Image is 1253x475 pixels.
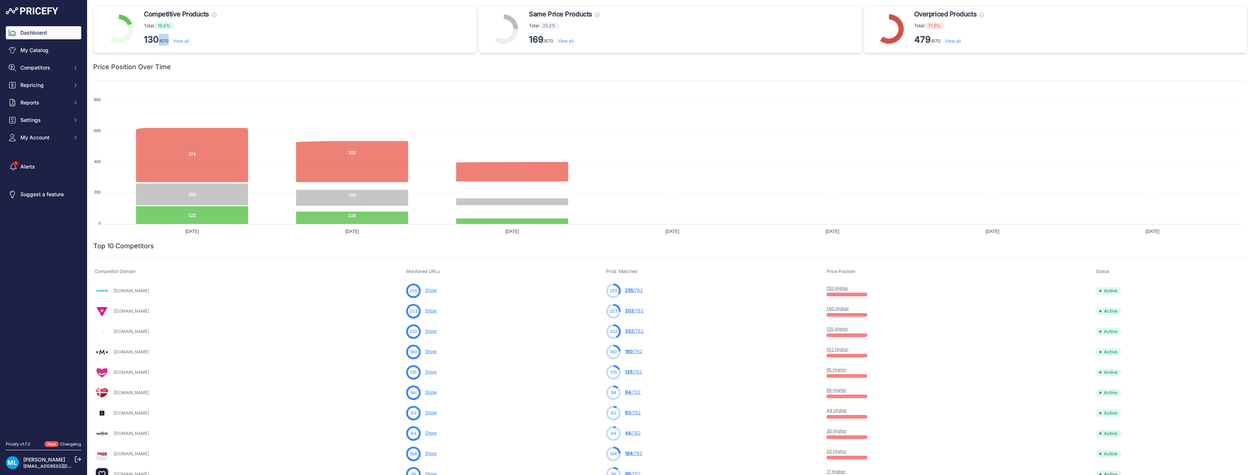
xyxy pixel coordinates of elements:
span: 19.4% [154,22,174,29]
span: 203 [609,308,617,314]
tspan: 800 [94,98,101,102]
span: 25.2% [539,22,559,29]
a: 95 Higher [826,367,847,372]
tspan: [DATE] [665,229,679,234]
a: 255/782 [625,288,643,293]
nav: Sidebar [6,26,81,432]
span: Competitive Products [144,9,209,19]
a: [PERSON_NAME] [23,456,65,463]
span: 94 [625,389,631,395]
span: 255 [610,288,617,294]
a: Show [425,410,437,415]
a: 102 Higher [826,347,849,352]
span: 180 [410,349,417,355]
a: Dashboard [6,26,81,39]
span: 63 [411,410,416,416]
a: 94/782 [625,389,641,395]
a: 17 Higher [826,469,846,474]
span: 135 [410,369,417,376]
span: 63 [611,410,616,416]
a: 63/782 [625,410,641,415]
button: Repricing [6,79,81,92]
span: Prod. Matched [606,269,637,274]
span: Overpriced Products [914,9,977,19]
button: Competitors [6,61,81,74]
span: Reports [20,99,68,106]
span: Active [1096,389,1121,396]
a: View all [173,38,189,44]
a: [DOMAIN_NAME] [114,451,149,456]
a: 44 Higher [826,408,847,413]
a: 184/782 [625,451,643,456]
tspan: [DATE] [185,229,199,234]
a: Show [425,389,437,395]
a: [DOMAIN_NAME] [114,410,149,416]
span: 184 [410,451,417,457]
span: 180 [610,349,617,355]
span: Active [1096,409,1121,417]
span: Active [1096,369,1121,376]
a: [DOMAIN_NAME] [114,329,149,334]
p: /670 [144,34,216,45]
div: Pricefy v1.7.2 [6,441,30,447]
a: 135/782 [625,369,642,375]
a: 125 Higher [826,326,848,332]
tspan: [DATE] [505,229,519,234]
span: Price Position [826,269,855,274]
a: 44/782 [625,430,641,436]
span: Competitors [20,64,68,71]
a: Show [425,288,437,293]
span: 203 [409,308,417,314]
span: 71.5% [924,22,944,29]
span: 332 [409,328,417,335]
span: Monitored URLs [406,269,440,274]
a: 30 Higher [826,428,847,434]
a: 203/782 [625,308,644,313]
span: 94 [611,389,616,396]
span: 44 [610,430,616,437]
tspan: [DATE] [825,229,839,234]
span: Active [1096,287,1121,294]
a: 66 Higher [826,387,847,393]
span: Active [1096,348,1121,356]
a: Show [425,328,437,334]
span: 184 [625,451,633,456]
a: [DOMAIN_NAME] [114,390,149,395]
img: Pricefy Logo [6,7,58,15]
a: [DOMAIN_NAME] [114,369,149,375]
strong: 169 [529,34,543,45]
p: Total [529,22,599,29]
span: 184 [610,451,617,457]
a: Show [425,308,437,313]
tspan: 400 [94,159,101,164]
span: 203 [625,308,634,313]
strong: 479 [914,34,931,45]
a: Show [425,430,437,436]
span: 332 [610,328,617,335]
a: 192 Higher [826,285,848,291]
a: 180/782 [625,349,643,354]
tspan: 200 [94,190,101,194]
span: 135 [610,369,617,376]
tspan: [DATE] [345,229,359,234]
a: [DOMAIN_NAME] [114,288,149,293]
p: Total [914,22,984,29]
p: Total [144,22,216,29]
a: View all [558,38,574,44]
p: /670 [914,34,984,45]
span: 44 [411,430,416,437]
a: 332/782 [625,328,644,334]
p: /670 [529,34,599,45]
h2: Top 10 Competitors [93,241,154,251]
a: Show [425,451,437,456]
span: 63 [625,410,631,415]
span: 180 [625,349,633,354]
span: Active [1096,430,1121,437]
span: Active [1096,450,1121,458]
tspan: [DATE] [986,229,999,234]
button: Settings [6,114,81,127]
tspan: [DATE] [1146,229,1159,234]
a: [EMAIL_ADDRESS][DOMAIN_NAME] [23,463,99,469]
a: View all [945,38,961,44]
a: 140 Higher [826,306,849,311]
